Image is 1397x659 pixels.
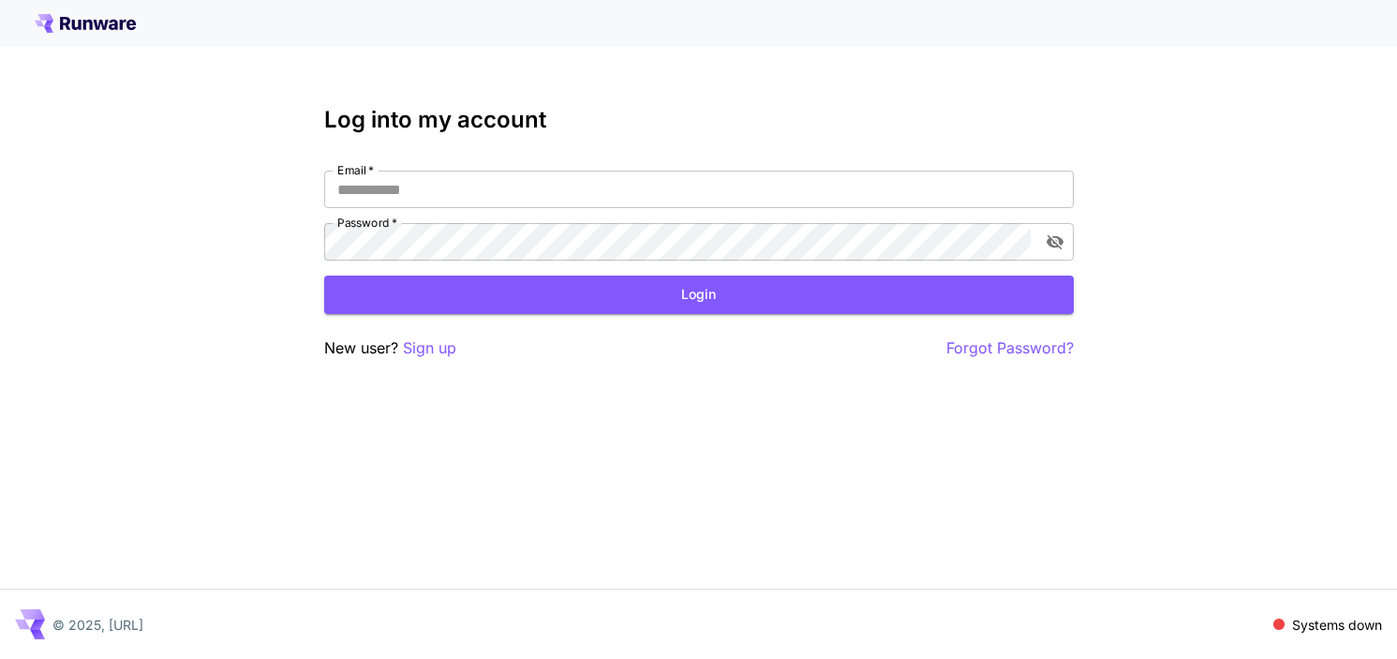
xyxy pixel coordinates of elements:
[52,615,143,635] p: © 2025, [URL]
[1292,615,1382,635] p: Systems down
[1038,225,1072,259] button: toggle password visibility
[337,162,374,178] label: Email
[403,337,456,360] button: Sign up
[337,215,397,231] label: Password
[324,107,1074,133] h3: Log into my account
[946,337,1074,360] button: Forgot Password?
[324,337,456,360] p: New user?
[324,276,1074,314] button: Login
